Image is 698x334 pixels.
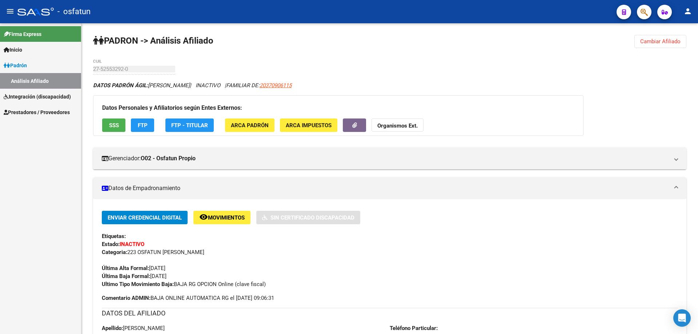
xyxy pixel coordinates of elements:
strong: Última Alta Formal: [102,265,149,271]
h3: Datos Personales y Afiliatorios según Entes Externos: [102,103,574,113]
strong: Comentario ADMIN: [102,295,151,301]
strong: Etiquetas: [102,233,126,240]
button: Cambiar Afiliado [634,35,686,48]
div: 223 OSFATUN [PERSON_NAME] [102,248,678,256]
button: Movimientos [193,211,250,224]
span: Movimientos [208,214,245,221]
strong: Última Baja Formal: [102,273,150,279]
strong: Teléfono Particular: [390,325,438,331]
span: 20370906115 [260,82,292,89]
span: Integración (discapacidad) [4,93,71,101]
mat-expansion-panel-header: Gerenciador:O02 - Osfatun Propio [93,148,686,169]
span: Cambiar Afiliado [640,38,681,45]
button: FTP [131,118,154,132]
strong: O02 - Osfatun Propio [141,154,196,162]
span: ARCA Padrón [231,122,269,129]
button: SSS [102,118,125,132]
mat-panel-title: Datos de Empadronamiento [102,184,669,192]
strong: DATOS PADRÓN ÁGIL: [93,82,148,89]
span: ARCA Impuestos [286,122,332,129]
span: - osfatun [57,4,91,20]
mat-icon: person [683,7,692,16]
span: Inicio [4,46,22,54]
span: Firma Express [4,30,41,38]
button: Organismos Ext. [372,118,424,132]
span: Prestadores / Proveedores [4,108,70,116]
button: FTP - Titular [165,118,214,132]
span: FAMILIAR DE: [226,82,292,89]
span: FTP - Titular [171,122,208,129]
i: | INACTIVO | [93,82,292,89]
button: Enviar Credencial Digital [102,211,188,224]
mat-icon: remove_red_eye [199,213,208,221]
span: Padrón [4,61,27,69]
span: BAJA ONLINE AUTOMATICA RG el [DATE] 09:06:31 [102,294,274,302]
span: [PERSON_NAME] [102,325,165,331]
div: Open Intercom Messenger [673,309,691,327]
button: ARCA Impuestos [280,118,337,132]
strong: INACTIVO [120,241,144,248]
span: [DATE] [102,273,167,279]
strong: Ultimo Tipo Movimiento Baja: [102,281,174,287]
mat-icon: menu [6,7,15,16]
strong: Categoria: [102,249,127,255]
strong: PADRON -> Análisis Afiliado [93,36,213,46]
span: FTP [138,122,148,129]
span: [DATE] [102,265,165,271]
span: [PERSON_NAME] [93,82,190,89]
span: Sin Certificado Discapacidad [270,214,354,221]
span: SSS [109,122,119,129]
span: BAJA RG OPCION Online (clave fiscal) [102,281,266,287]
mat-expansion-panel-header: Datos de Empadronamiento [93,177,686,199]
button: Sin Certificado Discapacidad [256,211,360,224]
strong: Estado: [102,241,120,248]
strong: Organismos Ext. [377,122,418,129]
mat-panel-title: Gerenciador: [102,154,669,162]
span: Enviar Credencial Digital [108,214,182,221]
button: ARCA Padrón [225,118,274,132]
strong: Apellido: [102,325,123,331]
h3: DATOS DEL AFILIADO [102,308,678,318]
